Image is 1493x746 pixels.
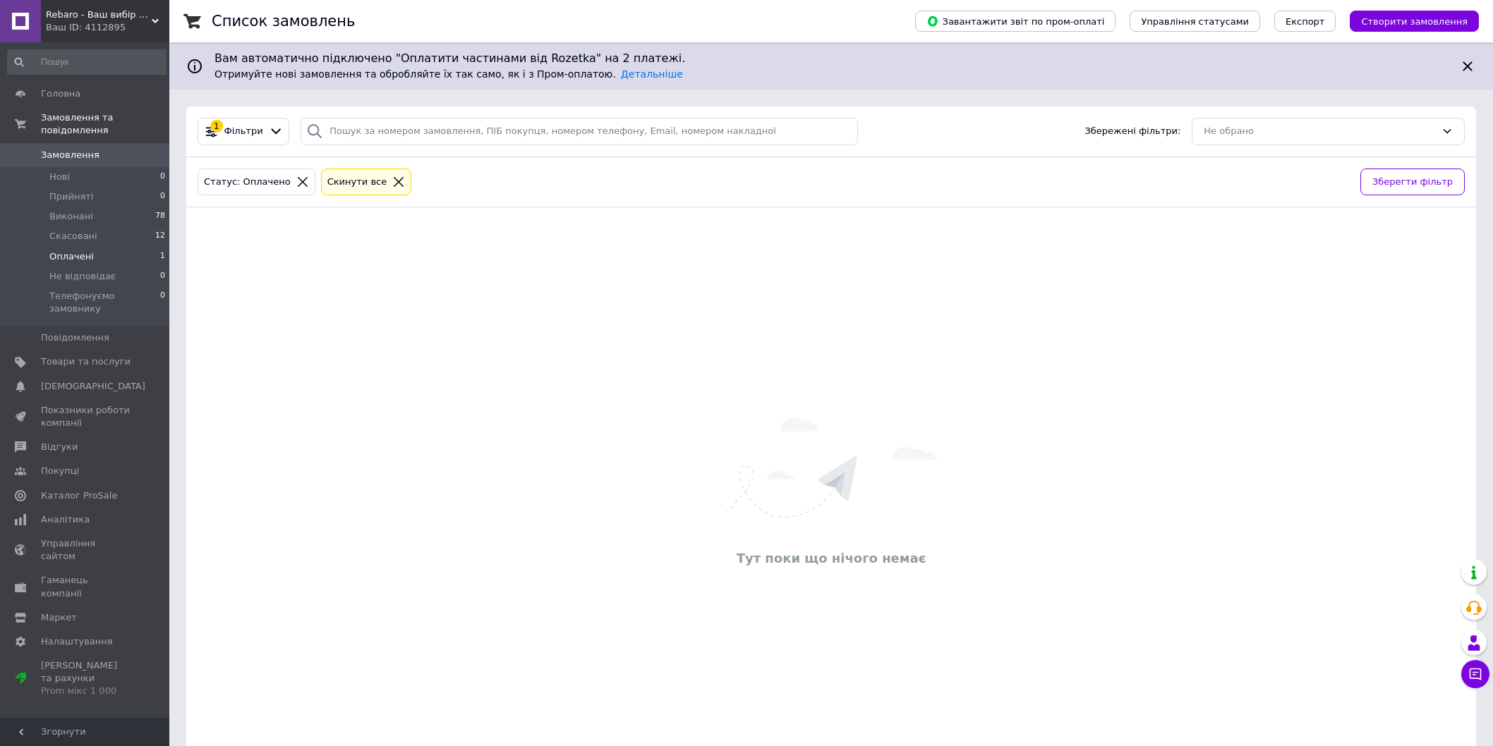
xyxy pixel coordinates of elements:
[1461,660,1489,688] button: Чат з покупцем
[49,270,116,283] span: Не відповідає
[1372,175,1453,190] span: Зберегти фільтр
[41,355,131,368] span: Товари та послуги
[224,125,263,138] span: Фільтри
[155,230,165,243] span: 12
[212,13,355,30] h1: Список замовлень
[301,118,857,145] input: Пошук за номером замовлення, ПІБ покупця, номером телефону, Email, номером накладної
[214,51,1448,67] span: Вам автоматично підключено "Оплатити частинами від Rozetka" на 2 платежі.
[926,15,1104,27] span: Завантажити звіт по пром-оплаті
[1286,16,1325,27] span: Експорт
[325,175,390,190] div: Cкинути все
[915,11,1116,32] button: Завантажити звіт по пром-оплаті
[1204,124,1436,139] div: Не обрано
[41,513,90,526] span: Аналітика
[7,49,167,75] input: Пошук
[41,87,80,100] span: Головна
[41,574,131,599] span: Гаманець компанії
[49,190,93,203] span: Прийняті
[41,659,131,698] span: [PERSON_NAME] та рахунки
[41,635,113,648] span: Налаштування
[41,331,109,344] span: Повідомлення
[155,210,165,223] span: 78
[41,465,79,477] span: Покупці
[160,190,165,203] span: 0
[201,175,294,190] div: Статус: Оплачено
[41,611,77,624] span: Маркет
[1336,16,1479,26] a: Створити замовлення
[49,250,94,263] span: Оплачені
[41,537,131,563] span: Управління сайтом
[46,8,152,21] span: Rebaro - Ваш вибір в світі композитної арматури
[49,210,93,223] span: Виконані
[1141,16,1249,27] span: Управління статусами
[41,111,169,137] span: Замовлення та повідомлення
[160,171,165,183] span: 0
[1274,11,1336,32] button: Експорт
[41,489,117,502] span: Каталог ProSale
[1360,169,1465,196] button: Зберегти фільтр
[1361,16,1468,27] span: Створити замовлення
[49,230,97,243] span: Скасовані
[41,685,131,697] div: Prom мікс 1 000
[49,290,160,315] span: Телефонуємо замовнику
[214,68,683,80] span: Отримуйте нові замовлення та обробляйте їх так само, як і з Пром-оплатою.
[621,68,683,80] a: Детальніше
[41,149,99,161] span: Замовлення
[46,21,169,34] div: Ваш ID: 4112895
[49,171,70,183] span: Нові
[1130,11,1260,32] button: Управління статусами
[160,250,165,263] span: 1
[160,270,165,283] span: 0
[210,120,223,133] div: 1
[41,404,131,429] span: Показники роботи компанії
[193,549,1469,567] div: Тут поки що нічого немає
[1084,125,1180,138] span: Збережені фільтри:
[41,441,78,453] span: Відгуки
[1350,11,1479,32] button: Створити замовлення
[41,380,145,393] span: [DEMOGRAPHIC_DATA]
[160,290,165,315] span: 0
